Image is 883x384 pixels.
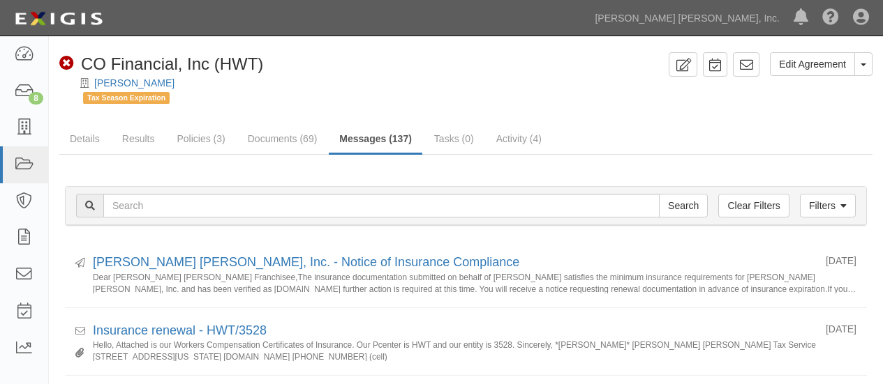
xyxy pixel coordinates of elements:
[800,194,856,217] a: Filters
[93,339,856,361] small: Hello, Attached is our Workers Compensation Certificates of Insurance. Our Pcenter is HWT and our...
[94,77,175,89] a: [PERSON_NAME]
[75,259,85,268] i: Sent
[770,52,855,76] a: Edit Agreement
[93,323,267,337] a: Insurance renewal - HWT/3528
[10,6,107,31] img: logo-5460c22ac91f19d4615b14bd174203de0afe785f0fc80cf4dbbc73dc1793850b.png
[29,92,43,105] div: 8
[93,255,519,269] a: [PERSON_NAME] [PERSON_NAME], Inc. - Notice of Insurance Compliance
[822,10,839,26] i: Help Center - Complianz
[588,4,787,32] a: [PERSON_NAME] [PERSON_NAME], Inc.
[103,194,660,217] input: Search
[424,125,484,153] a: Tasks (0)
[83,92,170,104] span: Tax Season Expiration
[93,254,815,272] div: Jackson Hewitt, Inc. - Notice of Insurance Compliance
[93,272,856,293] small: Dear [PERSON_NAME] [PERSON_NAME] Franchisee,The insurance documentation submitted on behalf of [P...
[659,194,708,217] input: Search
[59,125,110,153] a: Details
[237,125,328,153] a: Documents (69)
[826,254,856,268] div: [DATE]
[826,322,856,336] div: [DATE]
[75,327,85,337] i: Received
[59,56,74,71] i: Non-Compliant
[81,54,263,73] span: CO Financial, Inc (HWT)
[486,125,552,153] a: Activity (4)
[718,194,789,217] a: Clear Filters
[166,125,235,153] a: Policies (3)
[329,125,422,155] a: Messages (137)
[93,322,815,340] div: Insurance renewal - HWT/3528
[112,125,165,153] a: Results
[59,52,263,76] div: CO Financial, Inc (HWT)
